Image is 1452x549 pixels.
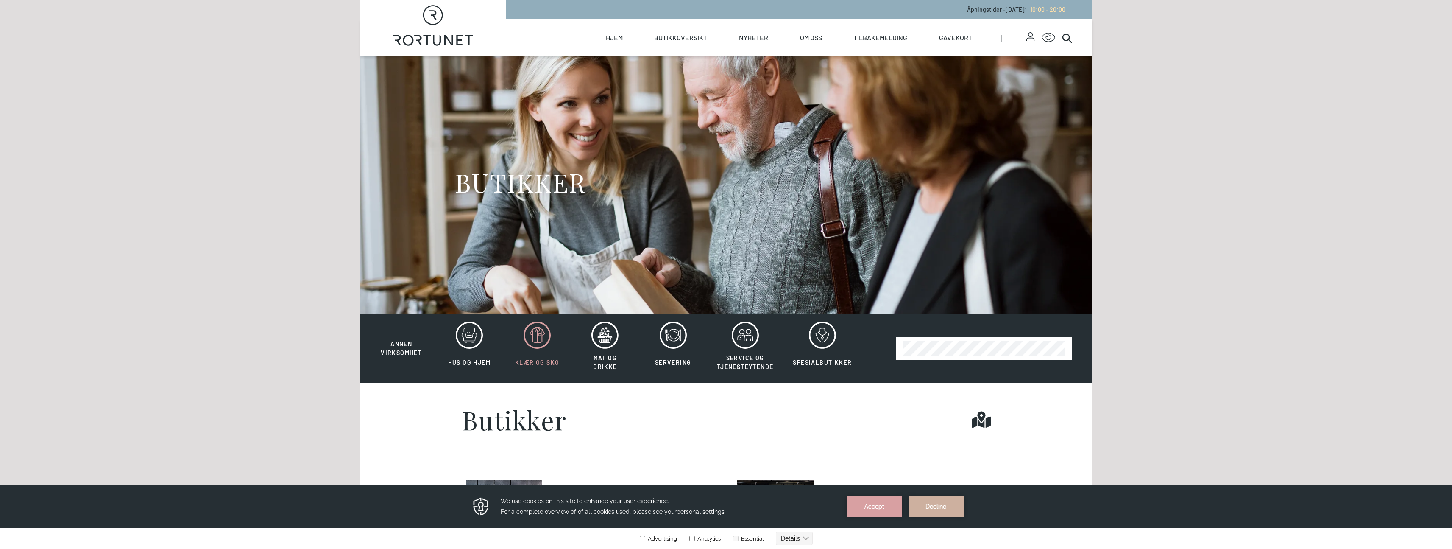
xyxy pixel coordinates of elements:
button: Spesialbutikker [784,321,861,376]
button: Details [776,46,813,60]
a: 10:00 - 20:00 [1027,6,1065,13]
p: Åpningstider - [DATE] : [967,5,1065,14]
text: Details [781,50,800,56]
label: Analytics [688,50,721,56]
a: Butikkoversikt [654,19,707,56]
button: Open Accessibility Menu [1042,31,1055,45]
button: Hus og hjem [436,321,502,376]
button: Klær og sko [504,321,570,376]
span: personal settings. [677,23,726,30]
a: Hjem [606,19,623,56]
button: Mat og drikke [572,321,638,376]
span: Service og tjenesteytende [717,354,774,370]
a: Om oss [800,19,822,56]
a: Nyheter [739,19,768,56]
label: Essential [731,50,764,56]
button: Annen virksomhet [368,321,435,358]
span: Annen virksomhet [381,340,422,356]
h1: BUTIKKER [455,166,586,198]
a: Tilbakemelding [853,19,907,56]
button: Accept [847,11,902,31]
label: Advertising [639,50,677,56]
h3: We use cookies on this site to enhance your user experience. For a complete overview of of all co... [501,11,836,32]
span: Servering [655,359,691,366]
span: Hus og hjem [448,359,491,366]
input: Advertising [640,50,645,56]
h1: Butikker [462,407,567,432]
span: | [1001,19,1027,56]
span: Spesialbutikker [793,359,852,366]
button: Service og tjenesteytende [708,321,783,376]
input: Essential [733,50,739,56]
span: Mat og drikke [593,354,617,370]
input: Analytics [689,50,695,56]
img: Privacy reminder [472,11,490,31]
a: Gavekort [939,19,972,56]
span: Klær og sko [515,359,559,366]
span: 10:00 - 20:00 [1030,6,1065,13]
button: Decline [909,11,964,31]
button: Servering [640,321,706,376]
